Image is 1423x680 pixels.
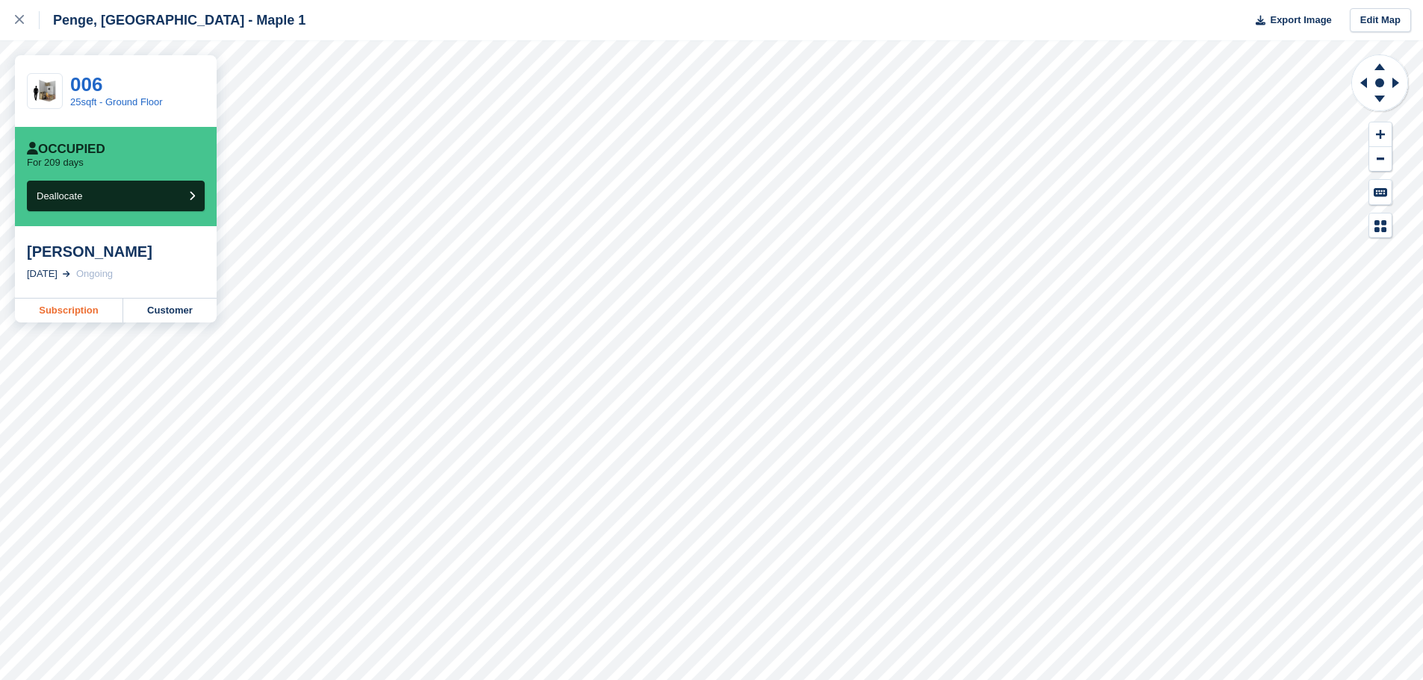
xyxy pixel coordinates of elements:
a: 25sqft - Ground Floor [70,96,163,107]
div: Ongoing [76,266,113,281]
a: Customer [123,299,217,322]
div: Penge, [GEOGRAPHIC_DATA] - Maple 1 [40,11,306,29]
button: Deallocate [27,181,205,211]
button: Zoom Out [1369,147,1392,172]
span: Export Image [1270,13,1331,28]
div: [DATE] [27,266,58,281]
img: 25-sqft-unit.jpg [28,78,62,105]
div: [PERSON_NAME] [27,243,205,261]
div: Occupied [27,142,105,157]
img: arrow-right-light-icn-cde0832a797a2874e46488d9cf13f60e5c3a73dbe684e267c42b8395dfbc2abf.svg [63,271,70,277]
button: Zoom In [1369,122,1392,147]
span: Deallocate [37,190,82,202]
a: Subscription [15,299,123,322]
a: Edit Map [1350,8,1411,33]
p: For 209 days [27,157,84,169]
button: Keyboard Shortcuts [1369,180,1392,205]
button: Export Image [1247,8,1332,33]
a: 006 [70,73,102,96]
button: Map Legend [1369,213,1392,238]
